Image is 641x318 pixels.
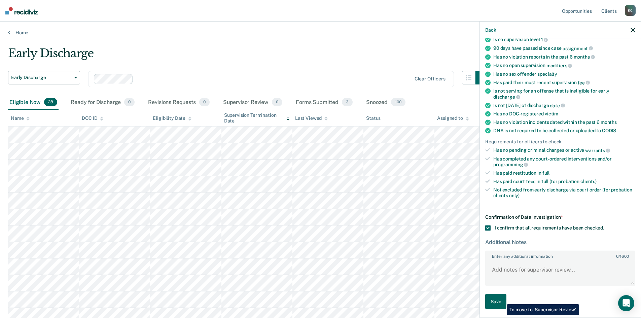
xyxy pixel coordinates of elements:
div: Early Discharge [8,46,489,66]
div: K C [625,5,636,16]
div: DOC ID [82,115,103,121]
button: Save [485,294,506,309]
div: Has paid their most recent supervision [493,79,635,85]
div: Has no pending criminal charges or active [493,147,635,153]
div: Snoozed [365,95,407,110]
div: Additional Notes [485,239,635,245]
span: programming [493,162,528,167]
div: Open Intercom Messenger [618,295,634,311]
div: Ready for Discharge [69,95,136,110]
span: assignment [563,45,593,51]
div: Confirmation of Data Investigation [485,214,635,220]
span: warrants [585,148,610,153]
span: clients) [580,179,597,184]
span: 0 [199,98,210,107]
span: discharge [493,94,520,100]
div: Has no violation incidents dated within the past 6 [493,119,635,125]
div: Last Viewed [295,115,328,121]
div: Revisions Requests [147,95,211,110]
span: 100 [391,98,405,107]
span: 0 [272,98,282,107]
div: Status [366,115,381,121]
div: Supervisor Review [222,95,284,110]
img: Recidiviz [5,7,38,14]
a: Home [8,30,633,36]
span: months [601,119,617,125]
span: 3 [342,98,353,107]
span: only) [509,192,520,198]
div: Has paid restitution in [493,170,635,176]
div: Is on supervision level [493,37,635,43]
div: Has no open supervision [493,63,635,69]
span: 1 [541,37,548,42]
div: Assigned to [437,115,469,121]
div: Has no violation reports in the past 6 [493,54,635,60]
div: Clear officers [415,76,446,82]
span: 28 [44,98,57,107]
span: victim [545,111,558,116]
div: Eligibility Date [153,115,191,121]
span: specialty [537,71,557,76]
div: Is not serving for an offense that is ineligible for early [493,88,635,100]
div: Forms Submitted [294,95,354,110]
div: Supervision Termination Date [224,112,290,124]
div: 90 days have passed since case [493,45,635,51]
div: Eligible Now [8,95,59,110]
div: Not excluded from early discharge via court order (for probation clients [493,187,635,198]
div: Has no DOC-registered [493,111,635,117]
div: Has no sex offender [493,71,635,77]
span: 0 [616,254,618,259]
span: full [542,170,549,176]
span: I confirm that all requirements have been checked. [495,225,604,231]
label: Enter any additional information [486,251,635,259]
span: fee [578,80,590,85]
span: / 1600 [616,254,629,259]
span: date [550,103,565,108]
button: Back [485,27,496,33]
div: Requirements for officers to check [485,139,635,145]
span: months [574,54,595,60]
span: 0 [124,98,135,107]
span: modifiers [546,63,572,68]
div: DNA is not required to be collected or uploaded to [493,128,635,134]
div: Has completed any court-ordered interventions and/or [493,156,635,167]
span: CODIS [602,128,616,133]
div: Is not [DATE] of discharge [493,102,635,108]
div: Name [11,115,30,121]
span: Early Discharge [11,75,72,80]
div: Has paid court fees in full (for probation [493,179,635,184]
